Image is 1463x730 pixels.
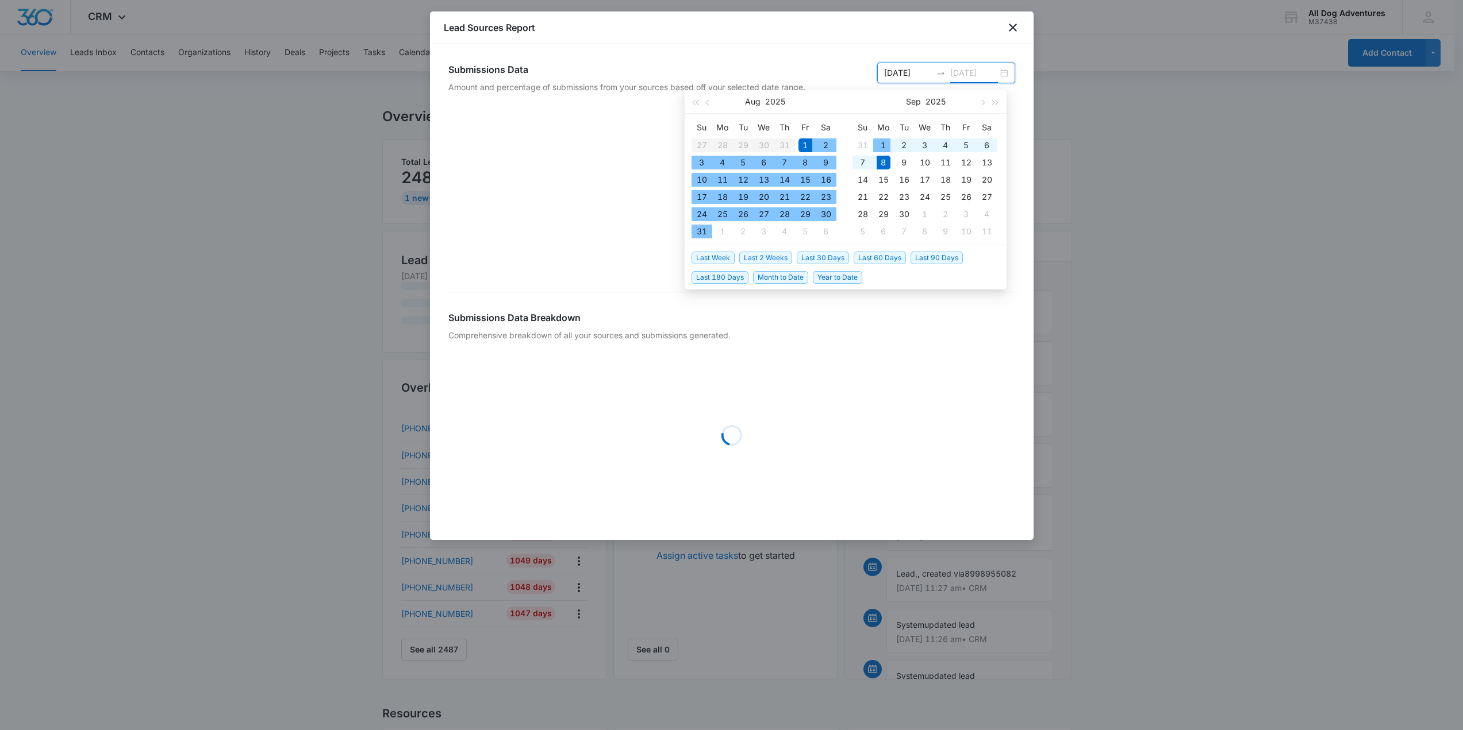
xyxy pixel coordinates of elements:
[918,225,932,238] div: 8
[959,207,973,221] div: 3
[774,171,795,188] td: 2025-08-14
[819,207,833,221] div: 30
[692,118,712,137] th: Su
[911,252,963,264] span: Last 90 Days
[853,154,873,171] td: 2025-09-07
[939,207,953,221] div: 2
[448,311,1015,325] h2: Submissions Data Breakdown
[853,171,873,188] td: 2025-09-14
[856,190,870,204] div: 21
[853,188,873,206] td: 2025-09-21
[956,223,977,240] td: 2025-10-10
[448,63,805,76] h2: Submissions Data
[692,206,712,223] td: 2025-08-24
[757,173,771,187] div: 13
[765,90,785,113] button: 2025
[695,156,709,169] div: 3
[712,154,733,171] td: 2025-08-04
[918,173,932,187] div: 17
[918,138,932,152] div: 3
[819,173,833,187] div: 16
[915,154,935,171] td: 2025-09-10
[754,118,774,137] th: We
[695,225,709,238] div: 31
[980,156,994,169] div: 13
[877,138,890,152] div: 1
[757,225,771,238] div: 3
[915,206,935,223] td: 2025-10-01
[939,225,953,238] div: 9
[816,188,836,206] td: 2025-08-23
[754,188,774,206] td: 2025-08-20
[778,207,792,221] div: 28
[733,171,754,188] td: 2025-08-12
[939,190,953,204] div: 25
[754,154,774,171] td: 2025-08-06
[819,225,833,238] div: 6
[936,68,946,78] span: swap-right
[712,206,733,223] td: 2025-08-25
[754,171,774,188] td: 2025-08-13
[897,173,911,187] div: 16
[856,173,870,187] div: 14
[853,223,873,240] td: 2025-10-05
[712,171,733,188] td: 2025-08-11
[795,223,816,240] td: 2025-09-05
[774,188,795,206] td: 2025-08-21
[795,118,816,137] th: Fr
[757,207,771,221] div: 27
[884,67,932,79] input: Start date
[739,252,792,264] span: Last 2 Weeks
[915,137,935,154] td: 2025-09-03
[695,173,709,187] div: 10
[774,223,795,240] td: 2025-09-04
[819,190,833,204] div: 23
[754,223,774,240] td: 2025-09-03
[877,173,890,187] div: 15
[856,138,870,152] div: 31
[816,223,836,240] td: 2025-09-06
[873,137,894,154] td: 2025-09-01
[897,138,911,152] div: 2
[692,171,712,188] td: 2025-08-10
[977,223,997,240] td: 2025-10-11
[733,154,754,171] td: 2025-08-05
[977,188,997,206] td: 2025-09-27
[873,206,894,223] td: 2025-09-29
[939,156,953,169] div: 11
[918,156,932,169] div: 10
[894,118,915,137] th: Tu
[692,252,735,264] span: Last Week
[897,190,911,204] div: 23
[692,271,748,284] span: Last 180 Days
[959,190,973,204] div: 26
[956,118,977,137] th: Fr
[757,156,771,169] div: 6
[935,118,956,137] th: Th
[778,190,792,204] div: 21
[716,156,729,169] div: 4
[977,137,997,154] td: 2025-09-06
[877,156,890,169] div: 8
[692,188,712,206] td: 2025-08-17
[774,118,795,137] th: Th
[856,207,870,221] div: 28
[856,156,870,169] div: 7
[977,171,997,188] td: 2025-09-20
[778,156,792,169] div: 7
[956,137,977,154] td: 2025-09-05
[795,206,816,223] td: 2025-08-29
[853,118,873,137] th: Su
[918,190,932,204] div: 24
[980,207,994,221] div: 4
[716,173,729,187] div: 11
[778,225,792,238] div: 4
[733,118,754,137] th: Tu
[935,154,956,171] td: 2025-09-11
[959,138,973,152] div: 5
[736,225,750,238] div: 2
[956,171,977,188] td: 2025-09-19
[712,118,733,137] th: Mo
[959,225,973,238] div: 10
[939,138,953,152] div: 4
